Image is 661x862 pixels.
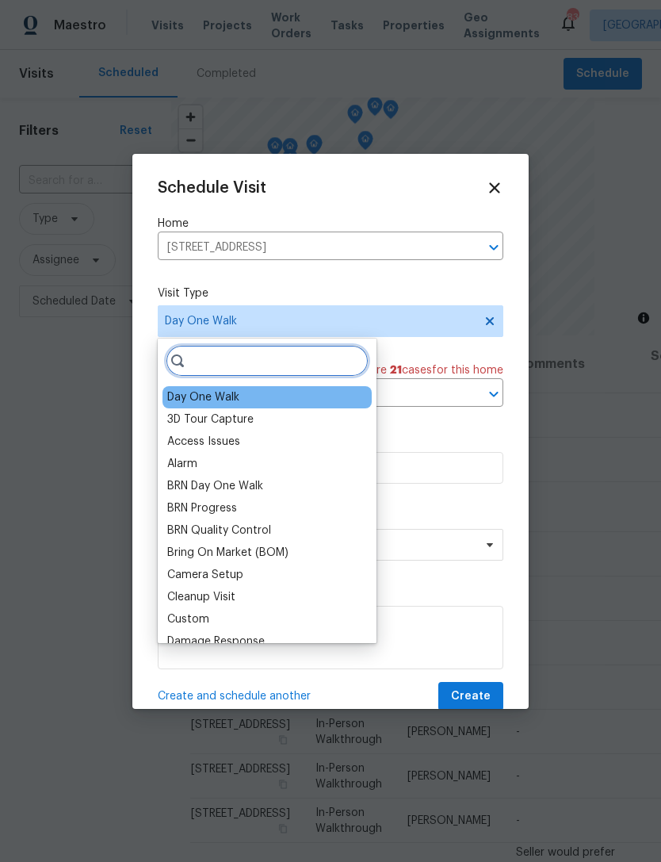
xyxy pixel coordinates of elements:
[167,412,254,427] div: 3D Tour Capture
[451,687,491,707] span: Create
[340,362,503,378] span: There are case s for this home
[167,567,243,583] div: Camera Setup
[167,434,240,450] div: Access Issues
[167,456,197,472] div: Alarm
[167,589,235,605] div: Cleanup Visit
[167,478,263,494] div: BRN Day One Walk
[165,313,473,329] span: Day One Walk
[483,383,505,405] button: Open
[167,389,239,405] div: Day One Walk
[167,611,209,627] div: Custom
[167,523,271,538] div: BRN Quality Control
[158,216,503,232] label: Home
[390,365,402,376] span: 21
[167,500,237,516] div: BRN Progress
[158,236,459,260] input: Enter in an address
[158,180,266,196] span: Schedule Visit
[158,285,503,301] label: Visit Type
[486,179,503,197] span: Close
[483,236,505,259] button: Open
[167,545,288,561] div: Bring On Market (BOM)
[438,682,503,711] button: Create
[158,688,311,704] span: Create and schedule another
[167,634,265,649] div: Damage Response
